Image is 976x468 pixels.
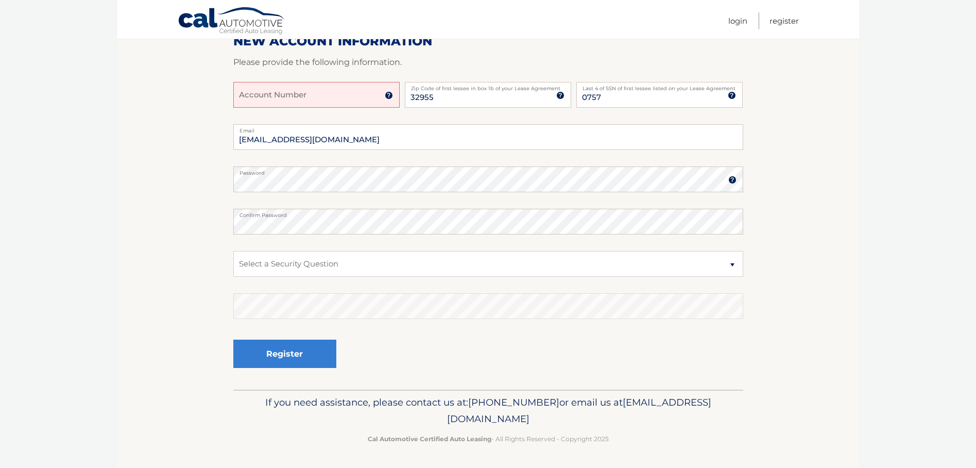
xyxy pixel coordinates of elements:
p: If you need assistance, please contact us at: or email us at [240,394,737,427]
label: Last 4 of SSN of first lessee listed on your Lease Agreement [576,82,743,90]
input: SSN or EIN (last 4 digits only) [576,82,743,108]
p: - All Rights Reserved - Copyright 2025 [240,433,737,444]
input: Zip Code [405,82,571,108]
img: tooltip.svg [728,176,737,184]
strong: Cal Automotive Certified Auto Leasing [368,435,491,443]
img: tooltip.svg [728,91,736,99]
a: Cal Automotive [178,7,286,37]
h2: New Account Information [233,34,743,49]
p: Please provide the following information. [233,55,743,70]
a: Login [728,12,747,29]
label: Email [233,124,743,132]
label: Confirm Password [233,209,743,217]
button: Register [233,340,336,368]
span: [EMAIL_ADDRESS][DOMAIN_NAME] [447,396,711,425]
img: tooltip.svg [385,91,393,99]
label: Zip Code of first lessee in box 1b of your Lease Agreement [405,82,571,90]
input: Email [233,124,743,150]
label: Password [233,166,743,175]
a: Register [769,12,799,29]
span: [PHONE_NUMBER] [468,396,559,408]
input: Account Number [233,82,400,108]
img: tooltip.svg [556,91,564,99]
